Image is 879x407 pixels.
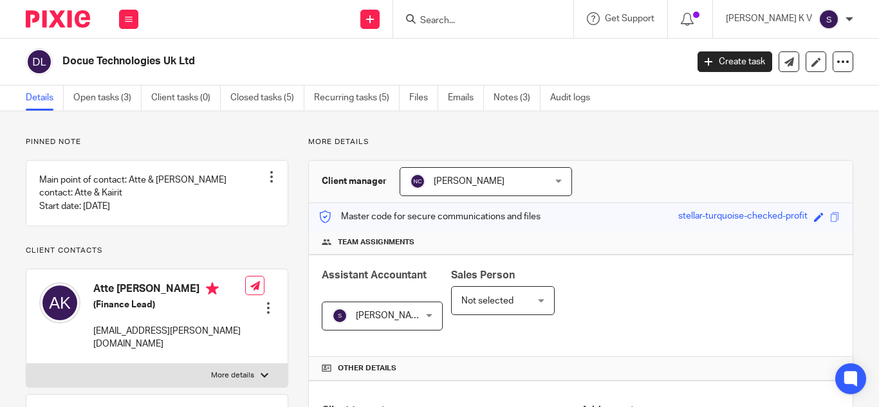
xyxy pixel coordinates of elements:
span: [PERSON_NAME] [434,177,504,186]
img: Pixie [26,10,90,28]
a: Create task [698,51,772,72]
i: Primary [206,282,219,295]
p: Client contacts [26,246,288,256]
a: Client tasks (0) [151,86,221,111]
a: Open tasks (3) [73,86,142,111]
a: Notes (3) [494,86,541,111]
img: svg%3E [332,308,347,323]
div: stellar-turquoise-checked-profit [678,210,808,224]
span: Get Support [605,14,654,23]
h2: Docue Technologies Uk Ltd [62,55,555,68]
p: Master code for secure communications and files [319,210,541,223]
h4: Atte [PERSON_NAME] [93,282,245,298]
span: Other details [338,363,396,374]
h3: Client manager [322,175,387,188]
p: More details [308,137,853,147]
img: svg%3E [410,174,425,189]
a: Audit logs [550,86,600,111]
span: [PERSON_NAME] K V [356,311,442,320]
img: svg%3E [26,48,53,75]
a: Files [409,86,438,111]
p: [EMAIL_ADDRESS][PERSON_NAME][DOMAIN_NAME] [93,325,245,351]
a: Closed tasks (5) [230,86,304,111]
span: Assistant Accountant [322,270,427,280]
p: [PERSON_NAME] K V [726,12,812,25]
img: svg%3E [39,282,80,323]
a: Details [26,86,64,111]
span: Team assignments [338,237,414,248]
img: svg%3E [819,9,839,30]
input: Search [419,15,535,27]
span: Sales Person [451,270,515,280]
a: Recurring tasks (5) [314,86,400,111]
span: Not selected [461,296,514,305]
a: Emails [448,86,484,111]
h5: (Finance Lead) [93,298,245,311]
p: More details [211,370,254,381]
p: Pinned note [26,137,288,147]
